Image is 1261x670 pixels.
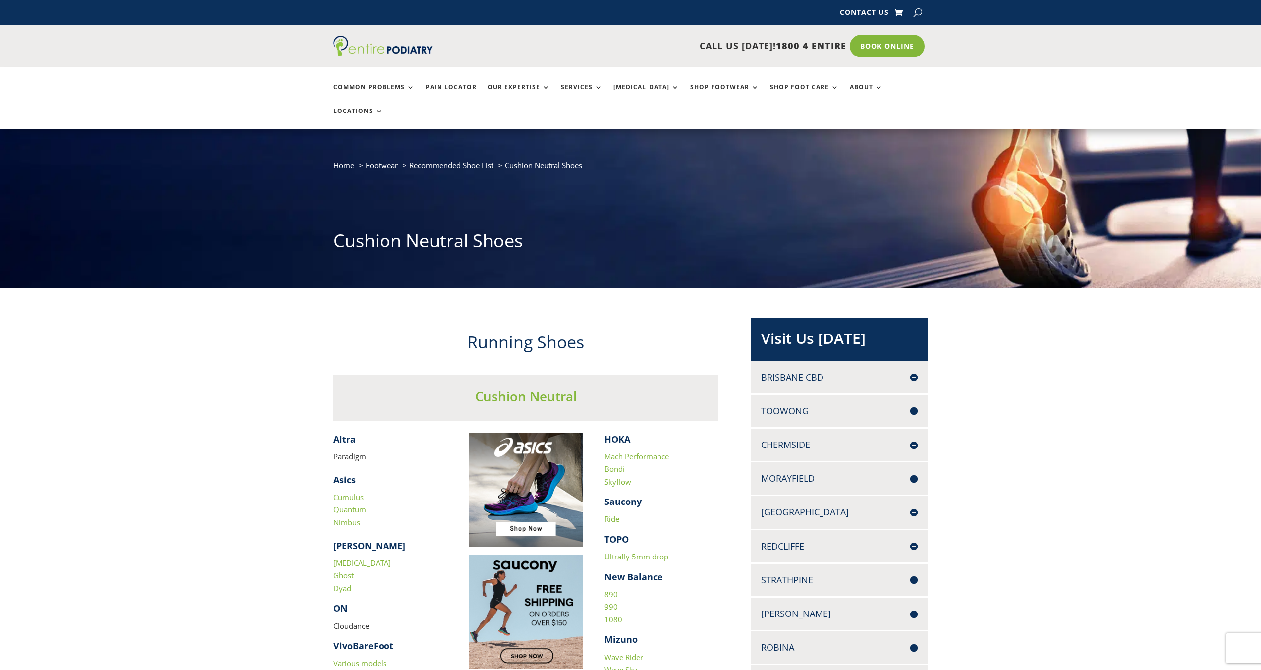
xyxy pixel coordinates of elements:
[604,552,668,561] a: Ultrafly 5mm drop
[604,477,631,487] a: Skyflow
[333,388,719,410] h3: Cushion Neutral
[488,84,550,105] a: Our Expertise
[333,658,386,668] a: Various models
[850,35,925,57] a: Book Online
[761,439,918,451] h4: Chermside
[333,602,348,614] strong: ON
[776,40,846,52] span: 1800 4 ENTIRE
[333,640,393,652] strong: VivoBareFoot
[366,160,398,170] a: Footwear
[505,160,582,170] span: Cushion Neutral Shoes
[333,331,719,359] h2: Running Shoes
[333,504,366,514] a: Quantum
[604,602,618,612] a: 990
[761,608,918,620] h4: [PERSON_NAME]
[333,228,928,258] h1: Cushion Neutral Shoes
[761,506,918,518] h4: [GEOGRAPHIC_DATA]
[333,540,405,552] strong: [PERSON_NAME]
[333,433,356,445] strong: Altra
[471,40,846,53] p: CALL US [DATE]!
[840,9,889,20] a: Contact Us
[604,433,630,445] strong: HOKA
[333,620,448,640] p: Cloudance
[409,160,493,170] a: Recommended Shoe List
[561,84,603,105] a: Services
[333,492,364,502] a: Cumulus
[333,36,433,56] img: logo (1)
[761,574,918,586] h4: Strathpine
[333,583,351,593] a: Dyad
[761,371,918,384] h4: Brisbane CBD
[770,84,839,105] a: Shop Foot Care
[333,558,391,568] a: [MEDICAL_DATA]
[333,474,356,486] strong: Asics
[604,451,669,461] a: Mach Performance
[333,450,448,463] p: Paradigm
[469,433,583,548] img: Image to click to buy ASIC shoes online
[604,514,619,524] a: Ride
[333,84,415,105] a: Common Problems
[333,108,383,129] a: Locations
[761,405,918,417] h4: Toowong
[604,464,625,474] a: Bondi
[333,159,928,179] nav: breadcrumb
[761,641,918,654] h4: Robina
[604,633,638,645] strong: Mizuno
[333,517,360,527] a: Nimbus
[333,433,448,450] h4: ​
[761,472,918,485] h4: Morayfield
[604,496,642,507] strong: Saucony
[613,84,679,105] a: [MEDICAL_DATA]
[604,589,618,599] a: 890
[604,652,643,662] a: Wave Rider
[850,84,883,105] a: About
[333,49,433,58] a: Entire Podiatry
[604,533,629,545] strong: TOPO
[761,328,918,354] h2: Visit Us [DATE]
[426,84,477,105] a: Pain Locator
[604,614,622,624] a: 1080
[333,160,354,170] a: Home
[761,540,918,553] h4: Redcliffe
[604,571,663,583] strong: New Balance
[333,570,354,580] a: Ghost
[690,84,759,105] a: Shop Footwear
